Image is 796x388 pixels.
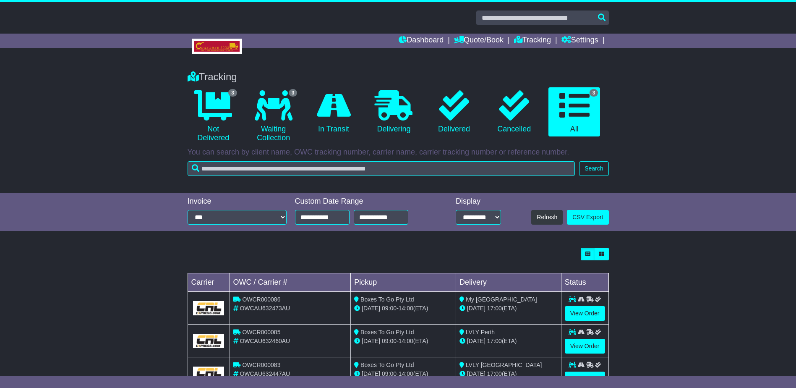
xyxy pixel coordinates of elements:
a: Delivering [368,87,420,137]
a: View Order [565,306,605,321]
a: Quote/Book [454,34,504,48]
div: - (ETA) [354,337,452,346]
a: View Order [565,372,605,386]
div: (ETA) [459,337,558,346]
p: You can search by client name, OWC tracking number, carrier name, carrier tracking number or refe... [188,148,609,157]
span: 09:00 [382,370,397,377]
span: Boxes To Go Pty Ltd [360,362,414,368]
span: [DATE] [467,305,485,312]
span: [DATE] [467,338,485,344]
span: LVLY [GEOGRAPHIC_DATA] [466,362,542,368]
td: Delivery [456,273,561,292]
span: [DATE] [362,370,380,377]
span: Boxes To Go Pty Ltd [360,329,414,336]
span: OWCR000086 [242,296,280,303]
a: Cancelled [488,87,540,137]
span: 3 [590,89,598,97]
div: (ETA) [459,370,558,378]
span: [DATE] [467,370,485,377]
a: 3 Waiting Collection [248,87,299,146]
button: Refresh [531,210,563,225]
span: 17:00 [487,305,502,312]
span: [DATE] [362,338,380,344]
span: Boxes To Go Pty Ltd [360,296,414,303]
button: Search [579,161,608,176]
a: 3 All [548,87,600,137]
div: Display [456,197,501,206]
span: 17:00 [487,370,502,377]
span: OWCAU632473AU [240,305,290,312]
img: GetCarrierServiceLogo [193,334,224,348]
span: 14:00 [399,370,413,377]
td: Carrier [188,273,230,292]
img: GetCarrierServiceLogo [193,367,224,381]
span: 3 [228,89,237,97]
a: View Order [565,339,605,354]
div: Custom Date Range [295,197,430,206]
span: OWCAU632447AU [240,370,290,377]
a: Delivered [428,87,480,137]
span: 3 [289,89,298,97]
span: lvly [GEOGRAPHIC_DATA] [466,296,537,303]
span: [DATE] [362,305,380,312]
span: 09:00 [382,305,397,312]
a: Settings [561,34,598,48]
span: 14:00 [399,305,413,312]
td: Pickup [351,273,456,292]
a: Tracking [514,34,551,48]
span: 09:00 [382,338,397,344]
div: (ETA) [459,304,558,313]
div: Tracking [183,71,613,83]
a: CSV Export [567,210,608,225]
a: 3 Not Delivered [188,87,239,146]
div: Invoice [188,197,287,206]
td: Status [561,273,608,292]
a: Dashboard [399,34,444,48]
div: - (ETA) [354,304,452,313]
span: OWCAU632460AU [240,338,290,344]
a: In Transit [308,87,359,137]
span: LVLY Perth [466,329,495,336]
span: 14:00 [399,338,413,344]
span: 17:00 [487,338,502,344]
td: OWC / Carrier # [230,273,351,292]
span: OWCR000085 [242,329,280,336]
img: GetCarrierServiceLogo [193,301,224,315]
span: OWCR000083 [242,362,280,368]
div: - (ETA) [354,370,452,378]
